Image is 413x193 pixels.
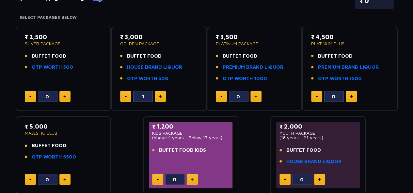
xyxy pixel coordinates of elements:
[120,33,198,41] p: ₹ 3,000
[279,122,357,131] p: ₹ 2,000
[311,41,389,46] p: PLATINUM PLUS
[318,75,362,82] a: OTP WORTH 1500
[63,95,66,98] img: plus
[159,146,206,154] span: BUFFET FOOD KIDS
[318,63,379,71] a: PREMIUM BRAND LIQUOR
[279,131,357,135] p: YOUTH PACKAGE
[20,15,394,20] h4: Select Packages Below
[284,179,286,180] img: minus
[25,41,102,46] p: SILVER PACKAGE
[25,33,102,41] p: ₹ 2,500
[223,52,257,60] span: BUFFET FOOD
[152,135,230,140] p: (Above 4 years - Below 17 years)
[120,41,198,46] p: GOLDEN PACKAGE
[29,96,31,97] img: minus
[25,131,102,135] p: MAJESTIC CLUB
[316,96,318,97] img: minus
[157,179,159,180] img: minus
[223,75,267,82] a: OTP WORTH 1000
[25,122,102,131] p: ₹ 5,000
[216,41,293,46] p: PLATINUM PACKAGE
[125,96,127,97] img: minus
[311,33,389,41] p: ₹ 4,500
[191,178,194,181] img: plus
[152,122,230,131] p: ₹ 1,200
[152,131,230,135] p: KIDS PACKAGE
[318,178,321,181] img: plus
[159,95,162,98] img: plus
[127,75,168,82] a: OTP WORTH 500
[286,146,321,154] span: BUFFET FOOD
[220,96,222,97] img: minus
[32,153,76,161] a: OTP WORTH 5500
[279,135,357,140] p: (18 years - 21 years)
[127,52,162,60] span: BUFFET FOOD
[254,95,257,98] img: plus
[216,33,293,41] p: ₹ 3,500
[350,95,353,98] img: plus
[32,63,73,71] a: OTP WORTH 500
[318,52,353,60] span: BUFFET FOOD
[63,178,66,181] img: plus
[127,63,182,71] a: HOUSE BRAND LIQUOR
[223,63,283,71] a: PREMIUM BRAND LIQUOR
[32,52,66,60] span: BUFFET FOOD
[286,158,342,165] a: HOUSE BRAND LIQUOR
[32,142,66,149] span: BUFFET FOOD
[29,179,31,180] img: minus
